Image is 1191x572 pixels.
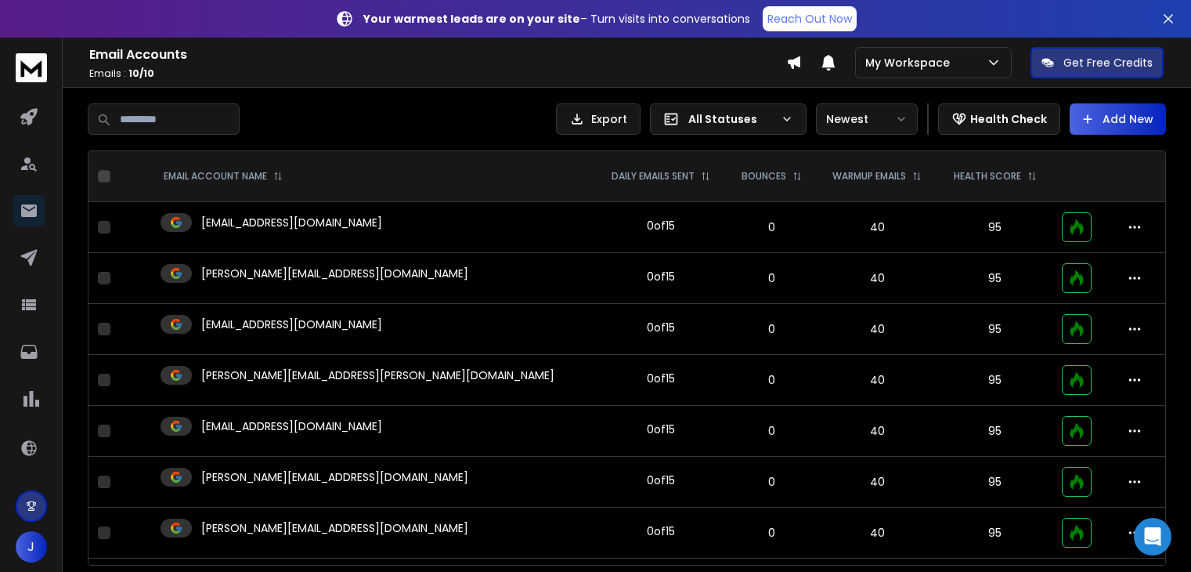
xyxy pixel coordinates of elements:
div: Open Intercom Messenger [1134,518,1171,556]
p: 0 [735,270,807,286]
p: My Workspace [865,55,956,71]
p: [EMAIL_ADDRESS][DOMAIN_NAME] [201,215,382,230]
span: 10 / 10 [128,67,154,80]
div: EMAIL ACCOUNT NAME [164,170,283,183]
td: 95 [938,406,1052,457]
p: DAILY EMAILS SENT [612,170,695,183]
td: 40 [817,457,938,508]
td: 95 [938,508,1052,559]
td: 95 [938,304,1052,355]
p: Get Free Credits [1063,55,1153,71]
button: Export [556,103,641,135]
td: 95 [938,253,1052,304]
p: BOUNCES [742,170,786,183]
p: [EMAIL_ADDRESS][DOMAIN_NAME] [201,418,382,434]
button: Health Check [938,103,1060,135]
h1: Email Accounts [89,45,786,64]
p: WARMUP EMAILS [832,170,906,183]
td: 40 [817,355,938,406]
div: 0 of 15 [647,422,675,437]
p: 0 [735,321,807,337]
td: 95 [938,202,1052,253]
p: [PERSON_NAME][EMAIL_ADDRESS][DOMAIN_NAME] [201,469,468,485]
button: J [16,531,47,563]
div: 0 of 15 [647,472,675,488]
div: 0 of 15 [647,523,675,539]
div: 0 of 15 [647,320,675,335]
td: 95 [938,355,1052,406]
td: 40 [817,508,938,559]
td: 40 [817,304,938,355]
td: 95 [938,457,1052,508]
button: Get Free Credits [1030,47,1164,78]
p: HEALTH SCORE [954,170,1021,183]
p: 0 [735,219,807,235]
p: 0 [735,525,807,541]
p: Reach Out Now [767,11,852,27]
p: Emails : [89,67,786,80]
img: logo [16,53,47,82]
p: [PERSON_NAME][EMAIL_ADDRESS][DOMAIN_NAME] [201,520,468,536]
p: All Statuses [688,111,774,127]
td: 40 [817,253,938,304]
p: – Turn visits into conversations [363,11,750,27]
p: [PERSON_NAME][EMAIL_ADDRESS][PERSON_NAME][DOMAIN_NAME] [201,367,554,383]
div: 0 of 15 [647,371,675,386]
p: [PERSON_NAME][EMAIL_ADDRESS][DOMAIN_NAME] [201,266,468,281]
p: 0 [735,423,807,439]
div: 0 of 15 [647,269,675,284]
p: 0 [735,372,807,388]
p: 0 [735,474,807,490]
a: Reach Out Now [763,6,857,31]
td: 40 [817,202,938,253]
p: [EMAIL_ADDRESS][DOMAIN_NAME] [201,317,382,332]
p: Health Check [970,111,1047,127]
td: 40 [817,406,938,457]
strong: Your warmest leads are on your site [363,11,580,27]
button: Add New [1070,103,1166,135]
div: 0 of 15 [647,218,675,234]
button: Newest [816,103,918,135]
